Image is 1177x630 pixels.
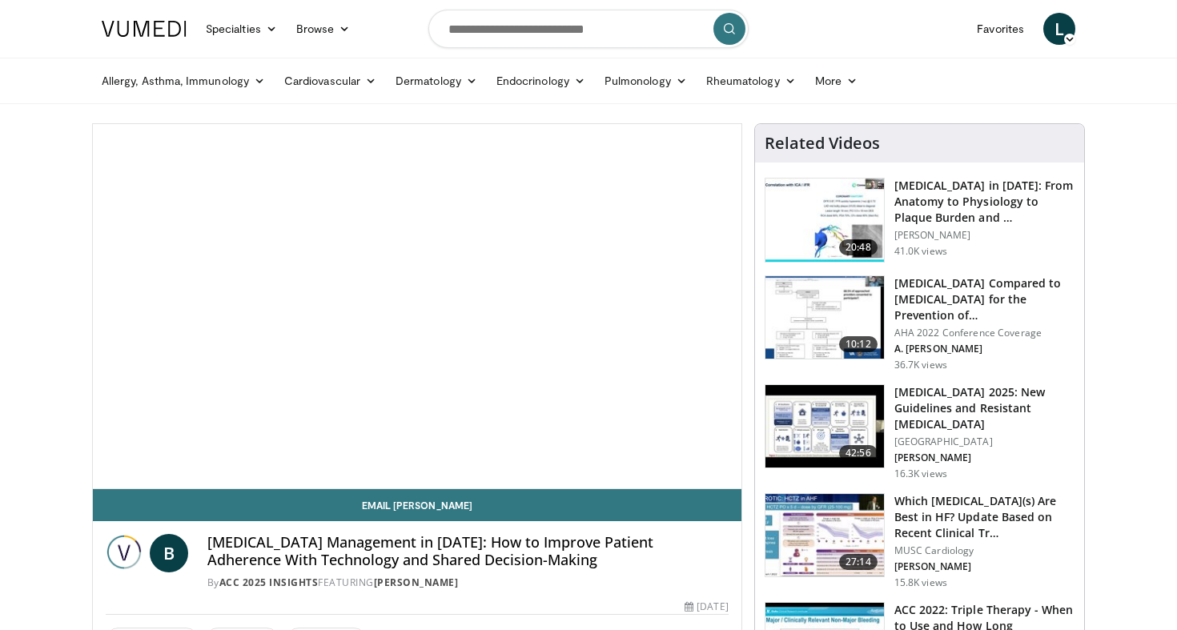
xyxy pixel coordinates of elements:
img: VuMedi Logo [102,21,187,37]
h3: [MEDICAL_DATA] in [DATE]: From Anatomy to Physiology to Plaque Burden and … [894,178,1075,226]
a: L [1043,13,1075,45]
p: 36.7K views [894,359,947,371]
a: Specialties [196,13,287,45]
video-js: Video Player [93,124,741,489]
p: [PERSON_NAME] [894,229,1075,242]
span: 27:14 [839,554,878,570]
a: B [150,534,188,572]
h3: [MEDICAL_DATA] Compared to [MEDICAL_DATA] for the Prevention of… [894,275,1075,323]
a: 20:48 [MEDICAL_DATA] in [DATE]: From Anatomy to Physiology to Plaque Burden and … [PERSON_NAME] 4... [765,178,1075,263]
h4: Related Videos [765,134,880,153]
p: 16.3K views [894,467,947,480]
span: 10:12 [839,336,878,352]
a: Cardiovascular [275,65,386,97]
img: 7c0f9b53-1609-4588-8498-7cac8464d722.150x105_q85_crop-smart_upscale.jpg [765,276,884,359]
span: 20:48 [839,239,878,255]
a: 10:12 [MEDICAL_DATA] Compared to [MEDICAL_DATA] for the Prevention of… AHA 2022 Conference Covera... [765,275,1075,371]
p: 41.0K views [894,245,947,258]
img: 823da73b-7a00-425d-bb7f-45c8b03b10c3.150x105_q85_crop-smart_upscale.jpg [765,179,884,262]
h3: Which [MEDICAL_DATA](s) Are Best in HF? Update Based on Recent Clinical Tr… [894,493,1075,541]
a: Rheumatology [697,65,805,97]
div: By FEATURING [207,576,729,590]
a: Dermatology [386,65,487,97]
h4: [MEDICAL_DATA] Management in [DATE]: How to Improve Patient Adherence With Technology and Shared ... [207,534,729,568]
a: ACC 2025 Insights [219,576,319,589]
img: dc76ff08-18a3-4688-bab3-3b82df187678.150x105_q85_crop-smart_upscale.jpg [765,494,884,577]
a: More [805,65,867,97]
a: Favorites [967,13,1034,45]
span: 42:56 [839,445,878,461]
p: AHA 2022 Conference Coverage [894,327,1075,339]
p: [PERSON_NAME] [894,451,1075,464]
p: A. [PERSON_NAME] [894,343,1075,355]
a: [PERSON_NAME] [374,576,459,589]
a: Browse [287,13,360,45]
p: MUSC Cardiology [894,544,1075,557]
p: [GEOGRAPHIC_DATA] [894,435,1075,448]
a: 42:56 [MEDICAL_DATA] 2025: New Guidelines and Resistant [MEDICAL_DATA] [GEOGRAPHIC_DATA] [PERSON_... [765,384,1075,480]
input: Search topics, interventions [428,10,749,48]
p: [PERSON_NAME] [894,560,1075,573]
a: Email [PERSON_NAME] [93,489,741,521]
p: 15.8K views [894,576,947,589]
a: 27:14 Which [MEDICAL_DATA](s) Are Best in HF? Update Based on Recent Clinical Tr… MUSC Cardiology... [765,493,1075,589]
a: Endocrinology [487,65,595,97]
a: Pulmonology [595,65,697,97]
h3: [MEDICAL_DATA] 2025: New Guidelines and Resistant [MEDICAL_DATA] [894,384,1075,432]
div: [DATE] [685,600,728,614]
a: Allergy, Asthma, Immunology [92,65,275,97]
img: ACC 2025 Insights [106,534,143,572]
img: 280bcb39-0f4e-42eb-9c44-b41b9262a277.150x105_q85_crop-smart_upscale.jpg [765,385,884,468]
